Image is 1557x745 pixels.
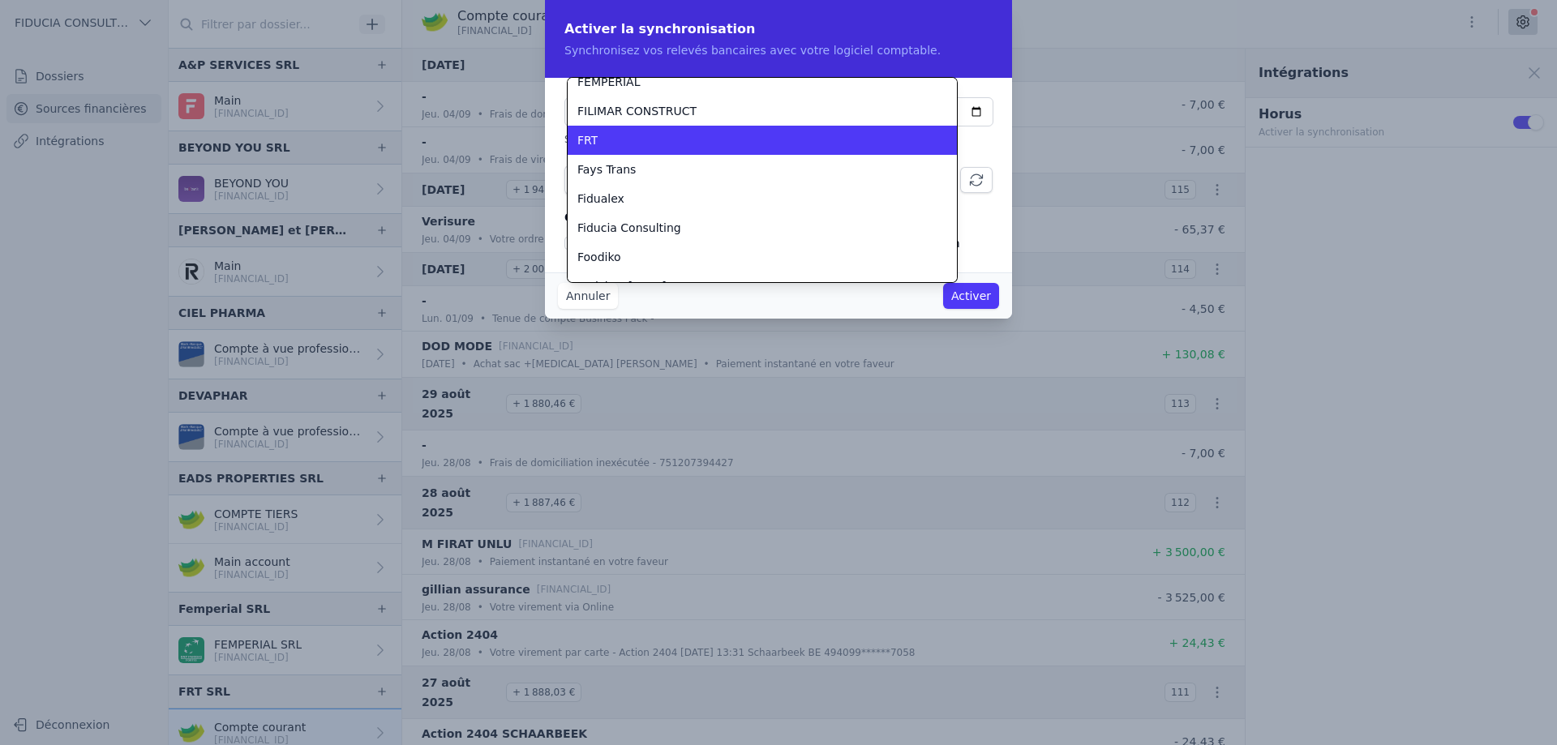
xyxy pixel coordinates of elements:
[577,249,621,265] span: Foodiko
[577,278,667,294] span: Ftaich & [DATE]
[577,74,641,90] span: FEMPERIAL
[577,191,624,207] span: Fidualex
[577,103,697,119] span: FILIMAR CONSTRUCT
[577,132,598,148] span: FRT
[577,161,636,178] span: Fays Trans
[577,220,681,236] span: Fiducia Consulting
